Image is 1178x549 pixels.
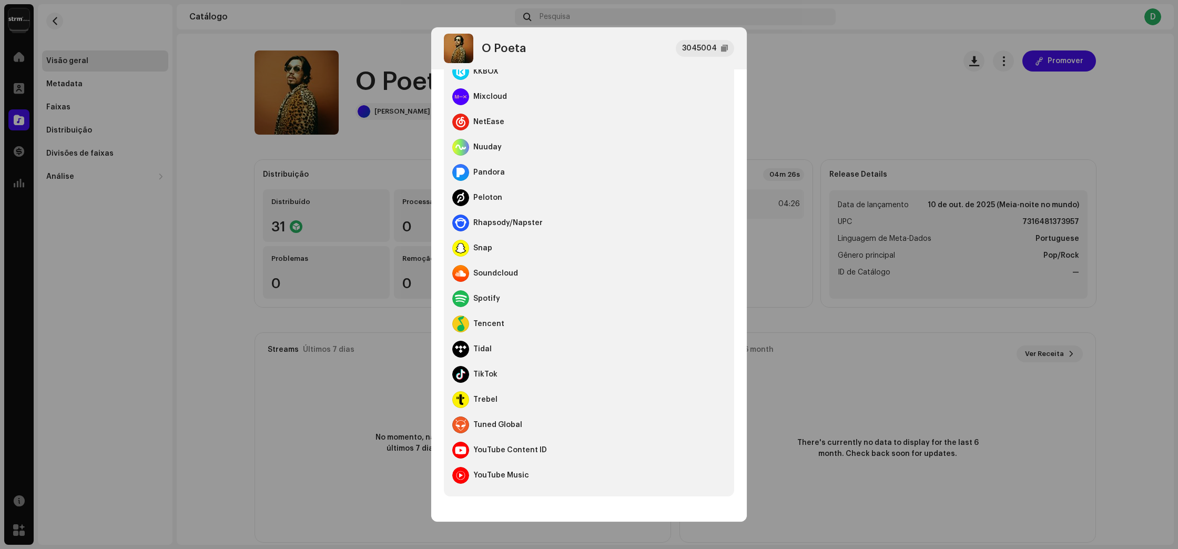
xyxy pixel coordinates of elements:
div: Soundcloud [473,269,518,278]
div: YouTube Content ID [473,446,547,454]
div: YouTube Music [473,471,529,480]
div: Pandora [473,168,505,177]
div: KKBOX [473,67,499,76]
div: Trebel [473,395,497,404]
img: 3d0405de-fe4c-4ead-95e2-5089bc051e18 [444,34,473,63]
div: NetEase [473,118,504,126]
div: Tidal [473,345,492,353]
div: Spotify [473,294,500,303]
div: O Poeta [482,42,526,55]
div: 3045004 [682,42,717,55]
div: Nuuday [473,143,502,151]
div: Tuned Global [473,421,522,429]
div: Mixcloud [473,93,507,101]
div: Tencent [473,320,504,328]
div: Snap [473,244,492,252]
div: TikTok [473,370,497,379]
div: Peloton [473,194,502,202]
div: Rhapsody/Napster [473,219,543,227]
